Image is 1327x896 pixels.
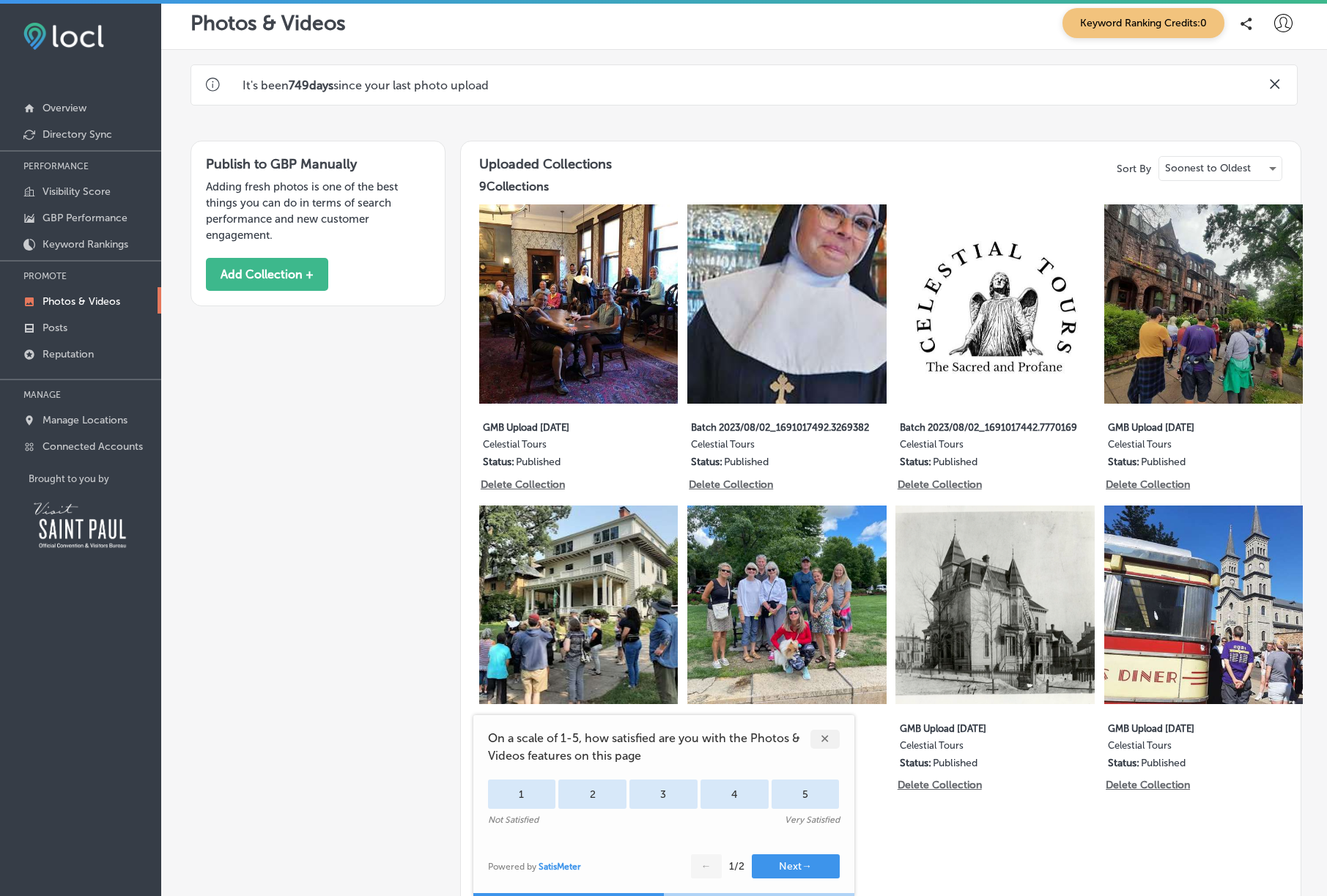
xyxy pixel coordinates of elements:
p: Photos & Videos [191,11,346,35]
p: Status: [483,456,514,468]
p: Adding fresh photos is one of the best things you can do in terms of search performance and new c... [206,179,430,243]
div: Very Satisfied [785,815,840,825]
label: Celestial Tours [483,439,682,456]
h3: Uploaded Collections [479,156,612,172]
a: SatisMeter [539,862,581,872]
img: Collection thumbnail [895,506,1095,705]
img: Visit Saint Paul [29,496,131,553]
h4: 9 Collections [479,179,549,193]
label: Celestial Tours [1108,740,1307,757]
p: Published [1141,456,1186,468]
img: Collection thumbnail [479,506,679,705]
p: Posts [42,322,67,334]
p: Delete Collection [481,478,563,491]
label: GMB Upload [DATE] [483,714,682,740]
p: Sort By [1117,163,1151,175]
h3: Publish to GBP Manually [206,156,430,172]
label: GMB Upload [DATE] [1108,714,1307,740]
div: Soonest to Oldest [1159,157,1282,180]
p: Overview [42,102,86,114]
div: 4 [701,780,769,809]
div: Not Satisfied [488,815,539,825]
div: 3 [629,780,698,809]
label: Batch 2023/08/02_1691017492.3269382 [691,413,890,439]
p: Status: [1108,456,1139,468]
img: Collection thumbnail [895,204,1095,404]
p: Delete Collection [1106,779,1189,791]
div: 1 [488,780,556,809]
img: fda3e92497d09a02dc62c9cd864e3231.png [23,23,104,50]
p: Reputation [42,348,94,360]
p: Published [933,757,977,769]
div: ✕ [810,730,840,749]
p: Visibility Score [42,185,111,198]
p: Delete Collection [1106,478,1189,491]
img: Collection thumbnail [1104,204,1304,404]
p: Photos & Videos [42,295,120,308]
p: Manage Locations [42,414,127,426]
label: Celestial Tours [900,740,1099,757]
button: Next→ [752,854,840,878]
label: Celestial Tours [1108,439,1307,456]
label: Celestial Tours [900,439,1099,456]
p: Status: [900,456,931,468]
div: 1 / 2 [729,860,744,873]
label: GMB Upload [DATE] [900,714,1099,740]
p: Published [724,456,769,468]
label: Celestial Tours [691,439,890,456]
p: Keyword Rankings [42,238,128,251]
div: 2 [558,780,626,809]
p: Delete Collection [689,478,772,491]
span: On a scale of 1-5, how satisfied are you with the Photos & Videos features on this page [488,730,810,765]
p: It's been since your last photo upload [243,78,489,92]
p: Connected Accounts [42,440,143,453]
p: Status: [900,757,931,769]
p: Brought to you by [29,473,161,484]
p: Published [516,456,561,468]
span: Keyword Ranking Credits: 0 [1062,8,1224,38]
p: Soonest to Oldest [1165,161,1251,175]
label: Batch 2023/08/02_1691017442.7770169 [900,413,1099,439]
label: GMB Upload [DATE] [483,413,682,439]
button: Add Collection + [206,258,328,291]
div: 5 [772,780,840,809]
p: Status: [1108,757,1139,769]
button: ← [691,854,722,878]
img: Collection thumbnail [687,204,887,404]
b: 749 days [289,78,333,92]
p: Delete Collection [898,779,980,791]
p: Published [1141,757,1186,769]
p: Delete Collection [898,478,980,491]
p: GBP Performance [42,212,127,224]
div: Powered by [488,862,581,872]
p: Published [933,456,977,468]
p: Status: [691,456,722,468]
label: GMB Upload [DATE] [1108,413,1307,439]
p: Directory Sync [42,128,112,141]
img: Collection thumbnail [687,506,887,705]
img: Collection thumbnail [479,204,679,404]
label: GMB Upload [DATE] [691,714,890,740]
img: Collection thumbnail [1104,506,1304,705]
